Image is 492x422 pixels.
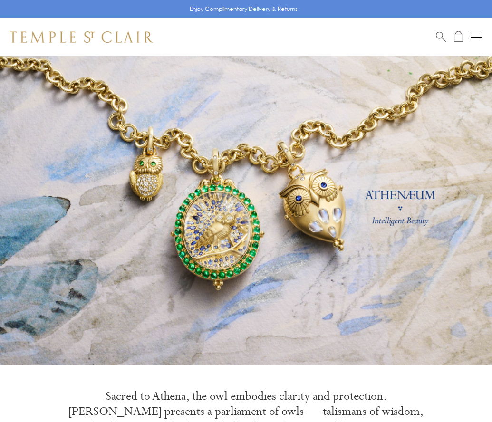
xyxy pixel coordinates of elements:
img: Temple St. Clair [10,31,153,43]
a: Search [436,31,446,43]
p: Enjoy Complimentary Delivery & Returns [190,4,298,14]
a: Open Shopping Bag [454,31,463,43]
button: Open navigation [471,31,482,43]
